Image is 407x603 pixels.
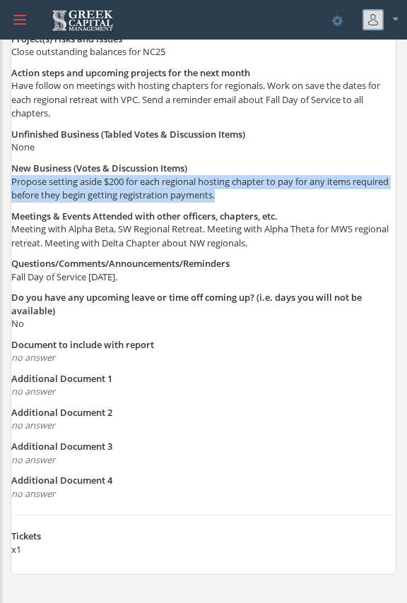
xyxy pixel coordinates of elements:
[11,128,396,141] dt: Unfinished Business (Tabled Votes & Discussion Items)
[11,543,396,557] dd: x 1
[11,175,389,202] span: Propose setting aside $200 for each regional hosting chapter to pay for any items required before...
[11,45,165,58] span: Close outstanding balances for NC25
[11,66,396,80] dt: Action steps and upcoming projects for the next month
[11,385,55,398] em: no answer
[11,317,24,330] span: No
[11,222,389,249] span: Meeting with Alpha Beta, SW Regional Retreat. Meeting with Alpha Theta for MWS regional retreat. ...
[11,351,55,364] em: no answer
[11,440,396,453] dt: Additional Document 3
[11,530,396,543] dt: Tickets
[11,79,380,119] span: Have follow on meetings with hosting chapters for regionals. Work on save the dates for each regi...
[11,141,35,153] span: None
[11,162,396,175] dt: New Business (Votes & Discussion Items)
[11,419,55,431] em: no answer
[11,257,396,270] dt: Questions/Comments/Announcements/Reminders
[11,406,396,419] dt: Additional Document 2
[11,270,117,283] span: Fall Day of Service [DATE].
[11,210,396,223] dt: Meetings & Events Attended with other officers, chapters, etc.
[11,474,396,487] dt: Additional Document 4
[11,372,396,386] dt: Additional Document 1
[11,338,396,352] dt: Document to include with report
[11,291,396,317] dt: Do you have any upcoming leave or time off coming up? (i.e. days you will not be available)
[11,453,55,466] em: no answer
[11,487,55,500] em: no answer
